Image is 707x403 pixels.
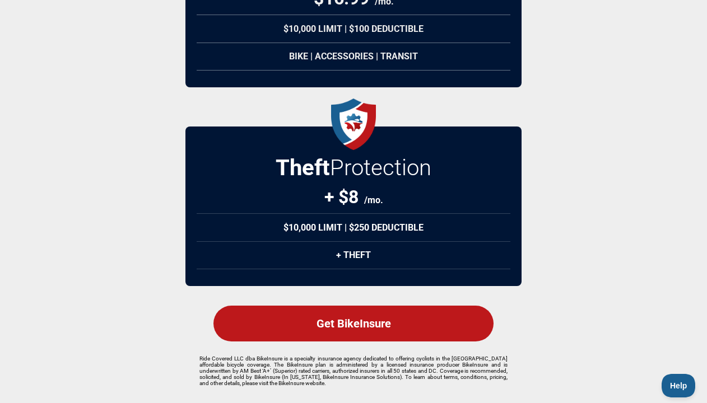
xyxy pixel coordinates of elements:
div: $10,000 Limit | $100 Deductible [197,15,510,43]
span: /mo. [364,195,383,205]
div: Bike | Accessories | Transit [197,43,510,71]
div: $10,000 Limit | $250 Deductible [197,213,510,242]
strong: Theft [276,154,330,181]
p: Ride Covered LLC dba BikeInsure is a specialty insurance agency dedicated to offering cyclists in... [199,355,508,386]
div: Get BikeInsure [213,306,494,341]
div: + $8 [324,186,383,208]
h2: Protection [276,154,431,181]
div: + Theft [197,241,510,269]
iframe: Toggle Customer Support [662,374,696,397]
